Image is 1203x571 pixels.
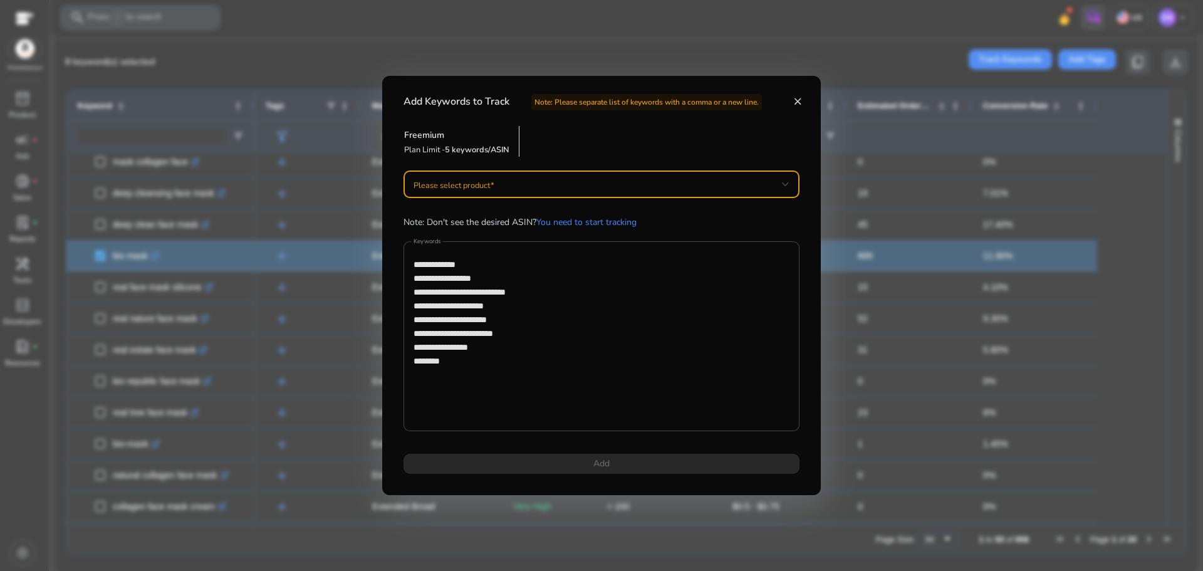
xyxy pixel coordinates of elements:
[792,96,803,107] mat-icon: close
[414,237,441,246] mat-label: Keywords
[536,216,637,228] a: You need to start tracking
[404,130,509,141] h5: Freemium
[404,96,762,108] h4: Add Keywords to Track
[531,94,762,110] span: Note: Please separate list of keywords with a comma or a new line.
[445,144,509,155] span: 5 keywords/ASIN
[404,216,799,229] p: Note: Don't see the desired ASIN?
[404,144,509,156] p: Plan Limit -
